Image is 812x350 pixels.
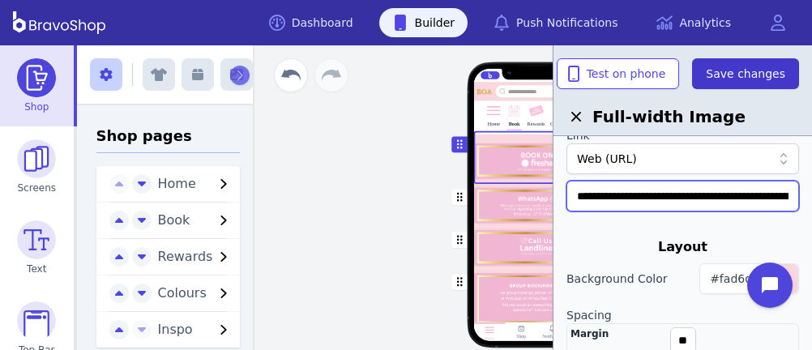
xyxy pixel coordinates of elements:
[566,307,799,323] label: Spacing
[509,122,520,127] div: Book
[24,100,49,113] span: Shop
[18,181,57,194] span: Screens
[158,176,196,191] span: Home
[485,336,494,340] div: Home
[542,334,562,339] div: Notifations
[706,66,785,82] span: Save changes
[710,272,756,285] span: #fad6df
[571,327,609,340] div: Margin
[577,151,771,167] div: Web (URL)
[488,122,500,127] div: Home
[158,249,213,264] span: Rewards
[699,263,799,294] button: #fad6df
[557,58,680,89] button: Test on phone
[379,8,468,37] a: Builder
[152,284,241,303] button: Colours
[481,8,630,37] a: Push Notifications
[158,322,193,337] span: Inspo
[566,237,799,257] div: Layout
[256,8,366,37] a: Dashboard
[571,66,666,82] span: Test on phone
[550,122,566,127] div: Colours
[13,11,105,34] img: BravoShop
[158,212,190,228] span: Book
[692,58,799,89] button: Save changes
[152,211,241,230] button: Book
[152,174,241,194] button: Home
[27,262,46,275] span: Text
[158,285,207,301] span: Colours
[566,105,799,128] h2: Full-width Image
[96,125,241,153] h3: Shop pages
[516,334,526,339] div: Shop
[566,271,668,287] label: Background Color
[643,8,744,37] a: Analytics
[152,247,241,267] button: Rewards
[152,320,241,339] button: Inspo
[528,122,545,127] div: Rewards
